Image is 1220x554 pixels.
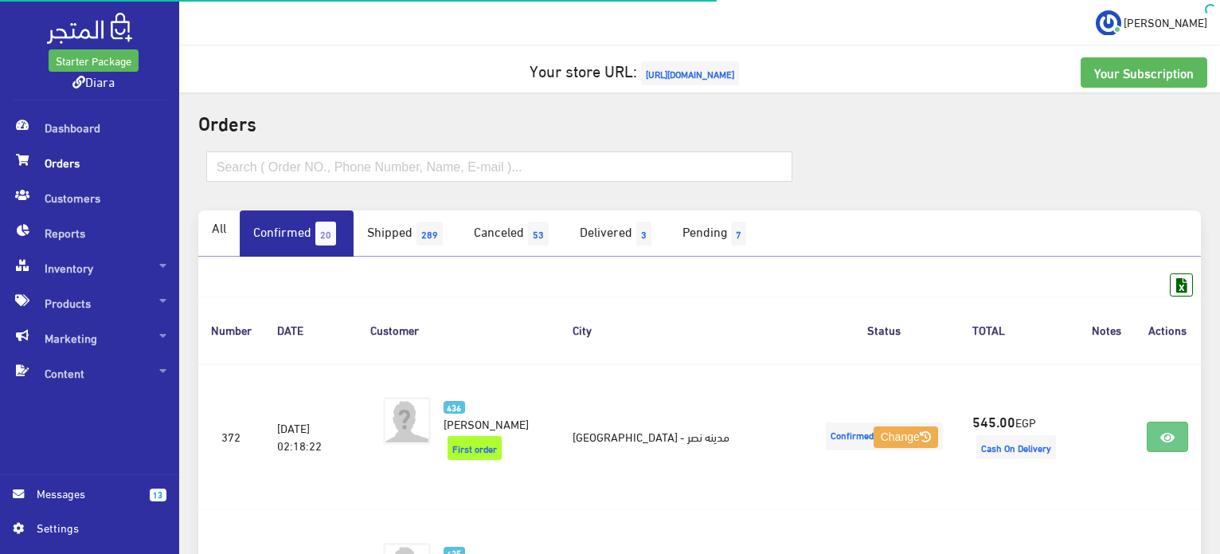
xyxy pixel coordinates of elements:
th: DATE [264,297,358,363]
a: ... [PERSON_NAME] [1096,10,1207,35]
a: Your store URL:[URL][DOMAIN_NAME] [530,55,743,84]
th: Notes [1079,297,1134,363]
img: . [47,13,132,44]
a: Pending7 [669,210,764,257]
a: Starter Package [49,49,139,72]
span: Inventory [13,250,166,285]
a: Diara [72,69,115,92]
span: [PERSON_NAME] [1124,12,1207,32]
span: [PERSON_NAME] [444,412,529,434]
a: Canceled53 [460,210,566,257]
a: 13 Messages [13,485,166,519]
a: Your Subscription [1081,57,1207,88]
th: Number [198,297,264,363]
span: Products [13,285,166,320]
span: Cash On Delivery [976,435,1056,459]
span: 3 [636,222,651,246]
th: TOTAL [960,297,1079,363]
a: Delivered3 [566,210,669,257]
th: Status [809,297,960,363]
a: Confirmed20 [240,210,354,257]
img: ... [1096,10,1121,36]
td: [DATE] 02:18:22 [264,363,358,510]
th: City [560,297,809,363]
td: [GEOGRAPHIC_DATA] - مدينه نصر [560,363,809,510]
strong: 545.00 [972,411,1015,431]
span: 289 [416,222,443,246]
button: Change [874,426,938,449]
span: Dashboard [13,110,166,145]
a: Shipped289 [354,210,460,257]
input: Search ( Order NO., Phone Number, Name, E-mail )... [206,151,792,182]
span: Orders [13,145,166,180]
span: Confirmed [826,422,943,450]
img: avatar.png [383,397,431,445]
span: 436 [444,401,465,415]
span: Marketing [13,320,166,356]
span: Customers [13,180,166,215]
span: Content [13,356,166,391]
span: 7 [731,222,746,246]
a: Settings [13,519,166,544]
span: Reports [13,215,166,250]
h2: Orders [198,112,1201,132]
span: Settings [37,519,153,536]
span: 53 [528,222,549,246]
td: 372 [198,363,264,510]
span: 13 [150,489,166,501]
span: [URL][DOMAIN_NAME] [641,61,739,85]
span: Messages [37,485,137,502]
span: 20 [315,222,336,246]
th: Actions [1134,297,1201,363]
span: First order [448,436,502,460]
th: Customer [358,297,560,363]
a: 436 [PERSON_NAME] [444,397,534,432]
td: EGP [960,363,1079,510]
a: All [198,210,240,244]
